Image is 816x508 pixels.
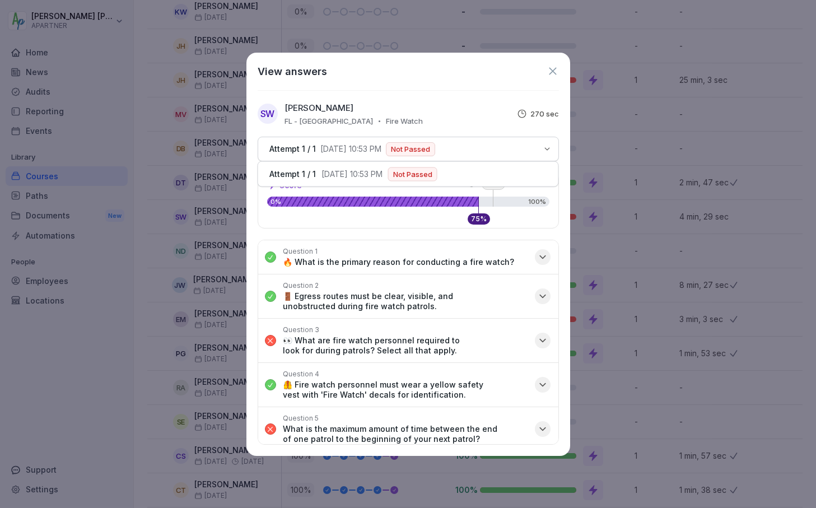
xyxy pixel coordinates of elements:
[279,181,302,189] p: Score
[283,257,514,267] p: 🔥 What is the primary reason for conducting a fire watch?
[471,216,487,222] p: 75 %
[391,146,430,153] p: Not Passed
[283,281,319,290] p: Question 2
[283,247,318,256] p: Question 1
[321,170,383,179] p: [DATE] 10:53 PM
[283,414,319,423] p: Question 5
[285,116,373,125] p: FL - [GEOGRAPHIC_DATA]
[283,424,528,444] p: What is the maximum amount of time between the end of one patrol to the beginning of your next pa...
[258,104,278,124] div: SW
[269,144,316,154] p: Attempt 1 / 1
[258,64,327,79] h1: View answers
[283,325,319,334] p: Question 3
[283,370,319,379] p: Question 4
[320,145,381,153] p: [DATE] 10:53 PM
[530,109,559,118] p: 270 sec
[267,199,479,205] p: 0%
[386,116,423,125] p: Fire Watch
[285,102,353,115] p: [PERSON_NAME]
[283,380,528,400] p: 🦺 Fire watch personnel must wear a yellow safety vest with 'Fire Watch' decals for identification.
[283,335,528,356] p: 👀 What are fire watch personnel required to look for during patrols? Select all that apply.
[265,169,316,179] p: Attempt 1 / 1
[283,291,528,311] p: 🚪 Egress routes must be clear, visible, and unobstructed during fire watch patrols.
[393,170,432,178] p: Not Passed
[528,199,546,205] p: 100%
